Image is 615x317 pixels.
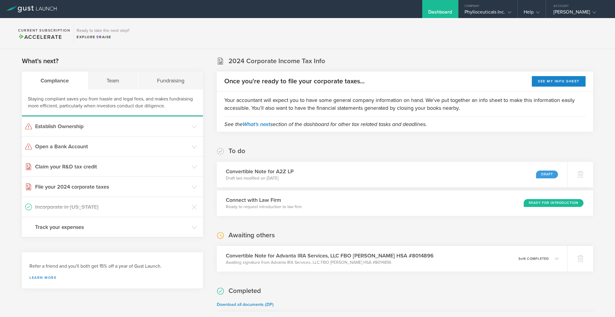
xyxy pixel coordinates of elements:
[524,199,583,207] div: Ready for Introduction
[226,260,434,266] p: Awaiting signature from Advanta IRA Services, LLC FBO [PERSON_NAME] HSA #8014896
[518,257,549,260] p: 3 4 completed
[224,121,427,128] em: See the section of the dashboard for other tax related tasks and deadlines.
[217,190,593,216] div: Connect with Law FirmReady to request introduction to law firmReady for Introduction
[22,90,203,116] div: Staying compliant saves you from hassle and legal fees, and makes fundraising more efficient, par...
[217,162,568,187] div: Convertible Note for A2Z LPDraft last modified on [DATE]Draft
[35,122,189,130] h3: Establish Ownership
[35,183,189,191] h3: File your 2024 corporate taxes
[536,171,558,178] div: Draft
[35,163,189,171] h3: Claim your R&D tax credit
[29,276,195,279] a: Learn more
[229,147,245,155] h2: To do
[22,72,88,90] div: Compliance
[243,121,270,128] a: What's next
[88,72,138,90] div: Team
[229,57,325,66] h2: 2024 Corporate Income Tax Info
[77,29,129,33] h3: Ready to take the next step?
[73,24,132,43] div: Ready to take the next step?ExploreRaise
[22,57,59,66] h2: What's next?
[95,35,111,39] span: Raise
[29,263,195,270] h3: Refer a friend and you'll both get 15% off a year of Gust Launch.
[520,257,524,261] em: of
[35,223,189,231] h3: Track your expenses
[226,175,294,181] p: Draft last modified on [DATE]
[553,9,604,18] div: [PERSON_NAME]
[35,143,189,150] h3: Open a Bank Account
[524,9,540,18] div: Help
[18,34,62,40] span: Accelerate
[229,231,275,240] h2: Awaiting others
[226,252,434,260] h3: Convertible Note for Advanta IRA Services, LLC FBO [PERSON_NAME] HSA #8014896
[532,76,586,87] button: See my info sheet
[428,9,452,18] div: Dashboard
[224,96,586,112] p: Your accountant will expect you to have some general company information on hand. We've put toget...
[18,29,70,32] h2: Current Subscription
[226,168,294,175] h3: Convertible Note for A2Z LP
[138,72,203,90] div: Fundraising
[35,203,189,211] h3: Incorporate in [US_STATE]
[217,302,274,307] a: Download all documents (ZIP)
[77,34,129,40] div: Explore
[226,196,301,204] h3: Connect with Law Firm
[465,9,511,18] div: Phylloceuticals Inc.
[224,77,365,86] h2: Once you're ready to file your corporate taxes...
[226,204,301,210] p: Ready to request introduction to law firm
[229,287,261,295] h2: Completed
